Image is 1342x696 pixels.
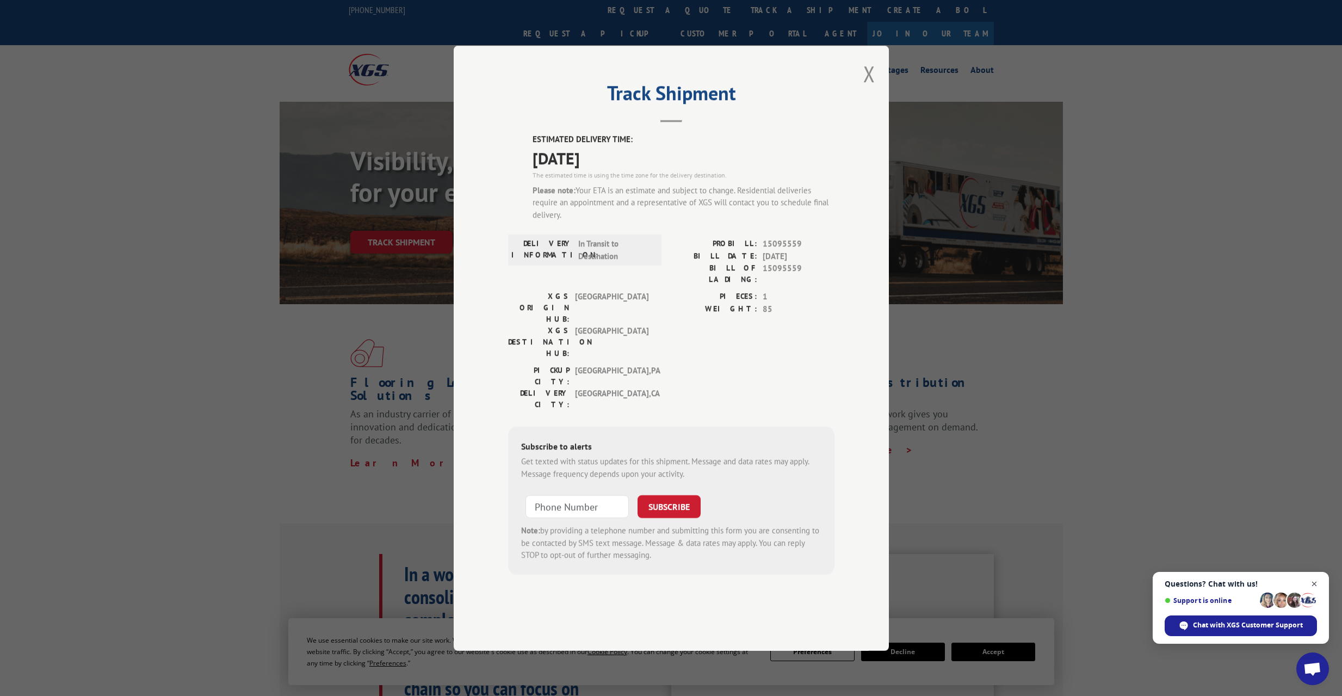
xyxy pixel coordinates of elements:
[521,455,821,480] div: Get texted with status updates for this shipment. Message and data rates may apply. Message frequ...
[575,387,648,410] span: [GEOGRAPHIC_DATA] , CA
[763,238,834,250] span: 15095559
[671,238,757,250] label: PROBILL:
[863,59,875,88] button: Close modal
[525,495,629,518] input: Phone Number
[671,291,757,303] label: PIECES:
[1165,580,1317,588] span: Questions? Chat with us!
[521,525,540,535] strong: Note:
[508,365,570,387] label: PICKUP CITY:
[508,291,570,325] label: XGS ORIGIN HUB:
[575,291,648,325] span: [GEOGRAPHIC_DATA]
[763,250,834,262] span: [DATE]
[521,440,821,455] div: Subscribe to alerts
[1308,577,1321,591] span: Close chat
[671,303,757,315] label: WEIGHT:
[671,262,757,285] label: BILL OF LADING:
[511,238,573,262] label: DELIVERY INFORMATION:
[508,387,570,410] label: DELIVERY CITY:
[533,184,834,221] div: Your ETA is an estimate and subject to change. Residential deliveries require an appointment and ...
[1193,620,1303,630] span: Chat with XGS Customer Support
[763,291,834,303] span: 1
[533,184,576,195] strong: Please note:
[671,250,757,262] label: BILL DATE:
[533,145,834,170] span: [DATE]
[521,525,821,562] div: by providing a telephone number and submitting this form you are consenting to be contacted by SM...
[763,303,834,315] span: 85
[1165,596,1256,605] span: Support is online
[508,325,570,359] label: XGS DESTINATION HUB:
[638,495,701,518] button: SUBSCRIBE
[1165,615,1317,636] div: Chat with XGS Customer Support
[1296,652,1329,685] div: Open chat
[575,325,648,359] span: [GEOGRAPHIC_DATA]
[763,262,834,285] span: 15095559
[508,85,834,106] h2: Track Shipment
[533,133,834,146] label: ESTIMATED DELIVERY TIME:
[578,238,652,262] span: In Transit to Destination
[575,365,648,387] span: [GEOGRAPHIC_DATA] , PA
[533,170,834,180] div: The estimated time is using the time zone for the delivery destination.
